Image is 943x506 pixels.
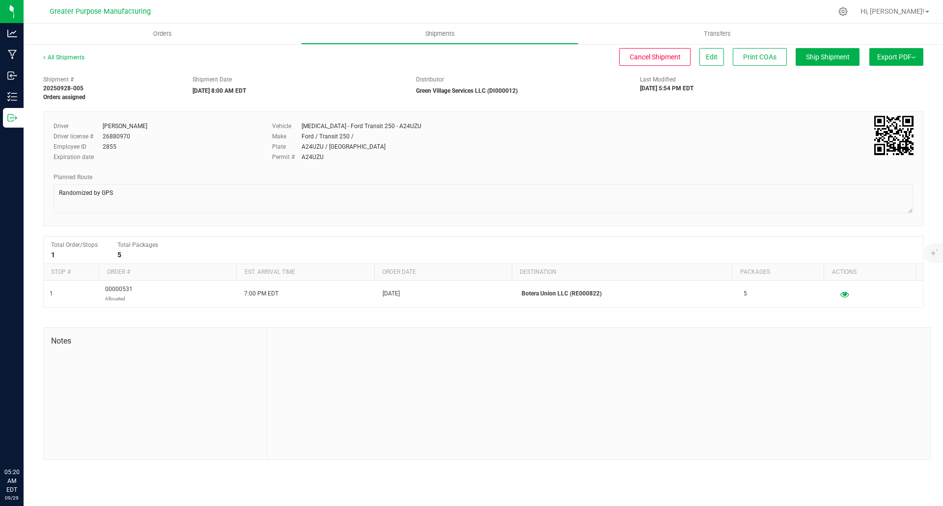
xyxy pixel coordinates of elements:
[522,289,732,298] p: Botera Union LLC (RE000822)
[54,153,103,161] label: Expiration date
[877,53,915,61] span: Export PDF
[416,75,444,84] label: Distributor
[51,335,259,347] span: Notes
[54,132,103,141] label: Driver license #
[874,116,914,155] qrcode: 20250928-005
[43,94,85,101] strong: Orders assigned
[374,264,512,281] th: Order date
[706,53,718,61] span: Edit
[44,264,99,281] th: Stop #
[244,289,278,298] span: 7:00 PM EDT
[272,122,302,131] label: Vehicle
[824,264,915,281] th: Actions
[105,285,133,303] span: 00000531
[302,142,386,151] div: A24UZU / [GEOGRAPHIC_DATA]
[579,24,856,44] a: Transfers
[301,24,579,44] a: Shipments
[691,29,744,38] span: Transfers
[860,7,924,15] span: Hi, [PERSON_NAME]!
[103,122,147,131] div: [PERSON_NAME]
[272,142,302,151] label: Plate
[4,494,19,502] p: 09/29
[7,50,17,59] inline-svg: Manufacturing
[10,427,39,457] iframe: Resource center
[7,71,17,80] inline-svg: Inbound
[806,53,850,61] span: Ship Shipment
[43,54,84,61] a: All Shipments
[7,92,17,102] inline-svg: Inventory
[43,85,83,92] strong: 20250928-005
[640,85,693,92] strong: [DATE] 5:54 PM EDT
[50,289,53,298] span: 1
[50,7,151,16] span: Greater Purpose Manufacturing
[51,251,55,259] strong: 1
[117,251,121,259] strong: 5
[733,48,787,66] button: Print COAs
[744,289,747,298] span: 5
[4,468,19,494] p: 05:20 AM EDT
[837,7,849,16] div: Manage settings
[193,75,232,84] label: Shipment Date
[272,132,302,141] label: Make
[869,48,923,66] button: Export PDF
[416,87,518,94] strong: Green Village Services LLC (DI000012)
[54,174,92,181] span: Planned Route
[512,264,732,281] th: Destination
[54,142,103,151] label: Employee ID
[54,122,103,131] label: Driver
[302,153,324,161] div: A24UZU
[796,48,860,66] button: Ship Shipment
[103,142,116,151] div: 2855
[51,241,98,248] span: Total Order/Stops
[302,122,421,131] div: [MEDICAL_DATA] - Ford Transit 250 - A24UZU
[619,48,691,66] button: Cancel Shipment
[193,87,246,94] strong: [DATE] 8:00 AM EDT
[272,153,302,161] label: Permit #
[383,289,400,298] span: [DATE]
[640,75,676,84] label: Last Modified
[117,241,158,248] span: Total Packages
[7,113,17,123] inline-svg: Outbound
[630,53,681,61] span: Cancel Shipment
[103,132,130,141] div: 26880970
[302,132,354,141] div: Ford / Transit 250 /
[105,294,133,303] p: Allocated
[874,116,914,155] img: Scan me!
[7,28,17,38] inline-svg: Analytics
[43,75,178,84] span: Shipment #
[24,24,301,44] a: Orders
[412,29,468,38] span: Shipments
[699,48,724,66] button: Edit
[99,264,236,281] th: Order #
[140,29,185,38] span: Orders
[743,53,777,61] span: Print COAs
[732,264,824,281] th: Packages
[236,264,374,281] th: Est. arrival time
